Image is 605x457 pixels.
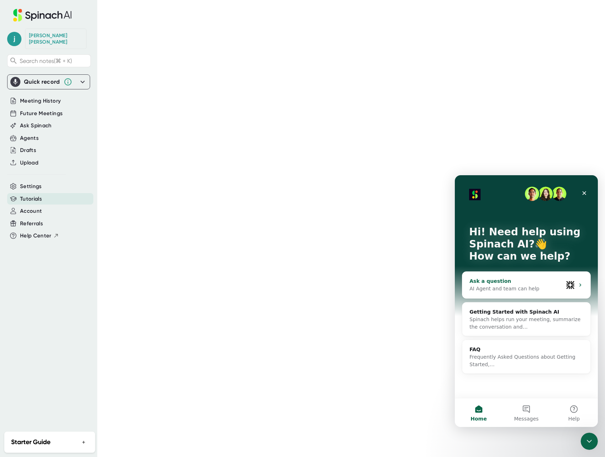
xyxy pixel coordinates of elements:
[20,146,36,154] button: Drafts
[20,134,39,142] button: Agents
[20,232,59,240] button: Help Center
[20,220,43,228] button: Referrals
[20,207,42,215] button: Account
[581,433,598,450] iframe: Intercom live chat
[20,97,61,105] button: Meeting History
[20,159,38,167] button: Upload
[11,437,50,447] h2: Starter Guide
[20,122,52,130] button: Ask Spinach
[20,58,72,64] span: Search notes (⌘ + K)
[20,232,51,240] span: Help Center
[20,195,42,203] button: Tutorials
[24,78,60,85] div: Quick record
[10,75,87,89] div: Quick record
[20,109,63,118] button: Future Meetings
[7,32,21,46] span: j
[79,437,88,447] button: +
[20,182,42,191] button: Settings
[455,175,598,427] iframe: Intercom live chat
[29,33,83,45] div: James Cowan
